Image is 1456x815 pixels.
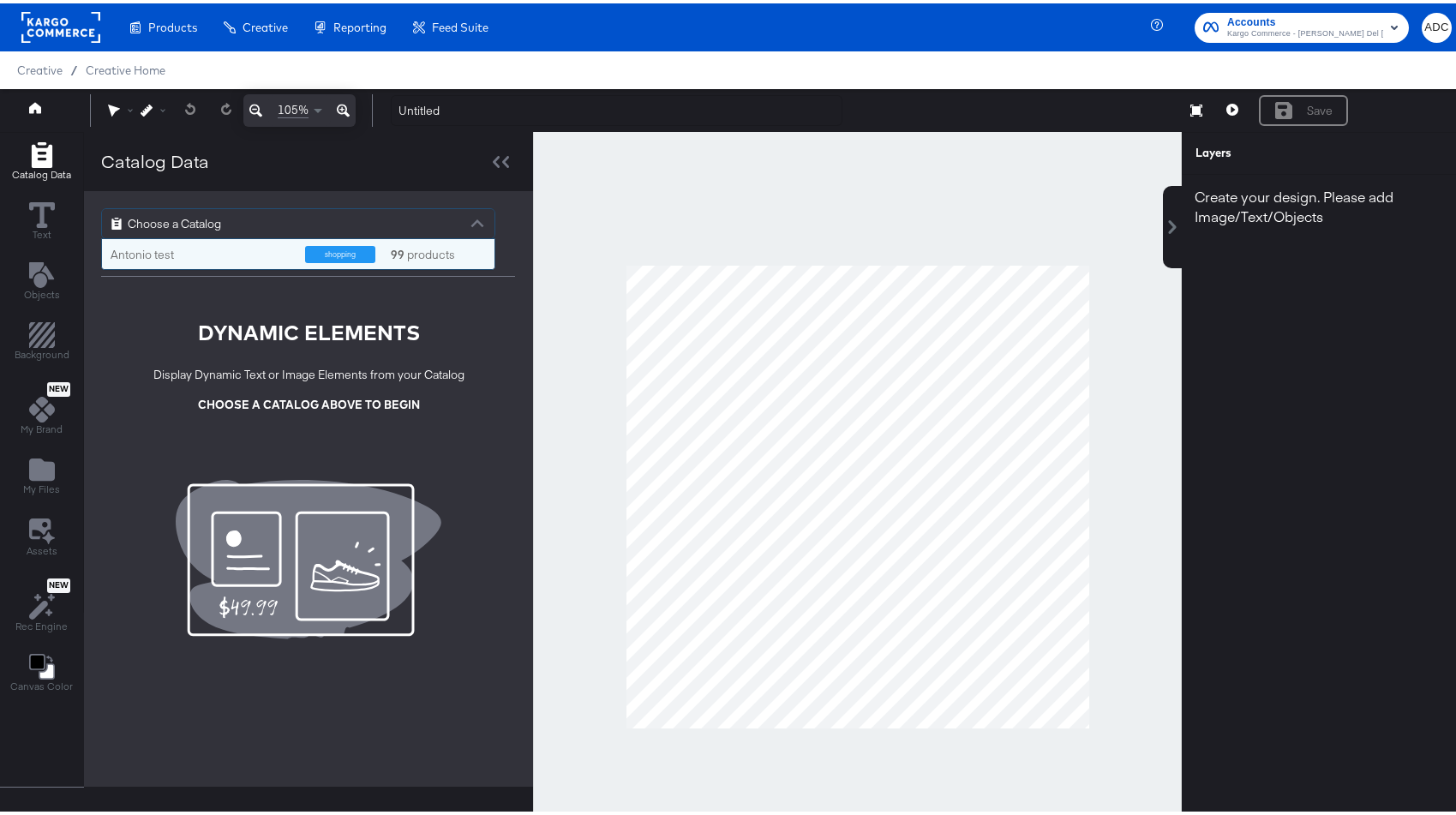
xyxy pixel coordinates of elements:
span: Background [15,345,69,358]
button: Add Text [14,255,70,303]
button: Text [19,195,65,243]
button: ADC [1422,9,1452,39]
button: NewMy Brand [10,375,73,439]
button: Add Rectangle [2,135,81,183]
span: Objects [24,285,60,298]
span: My Files [23,479,60,493]
span: New [47,381,70,392]
a: Creative Home [86,60,165,74]
div: Antonio test [111,243,292,260]
button: NewRec Engine [5,571,78,635]
span: / [63,60,86,74]
span: Text [33,225,51,238]
span: Creative [17,60,63,74]
button: Add Files [13,450,70,499]
span: Creative [243,17,288,31]
span: Choose a Catalog [128,206,221,235]
strong: 99 [388,243,407,260]
div: products [388,243,440,260]
button: Assets [16,510,68,560]
span: Feed Suite [432,17,488,31]
button: AccountsKargo Commerce - [PERSON_NAME] Del [PERSON_NAME] [1195,9,1409,39]
span: ADC [1429,15,1445,34]
span: Assets [27,541,57,554]
div: DYNAMIC ELEMENTS [198,315,420,344]
span: Products [148,17,197,31]
span: Reporting [333,17,386,31]
span: Catalog Data [12,165,71,178]
div: Layers [1195,141,1370,158]
div: CHOOSE A CATALOG ABOVE TO BEGIN [198,393,420,410]
span: My Brand [21,419,63,433]
div: Display Dynamic Text or Image Elements from your Catalog [153,363,464,380]
span: New [47,577,70,588]
span: Canvas Color [10,676,73,690]
span: Kargo Commerce - [PERSON_NAME] Del [PERSON_NAME] [1227,24,1383,38]
span: 105% [278,99,309,115]
div: grid [102,236,494,266]
div: shopping [305,243,375,260]
span: Rec Engine [15,616,68,630]
button: Add Rectangle [4,315,80,364]
span: Accounts [1227,10,1383,28]
div: Catalog Data [101,146,209,171]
